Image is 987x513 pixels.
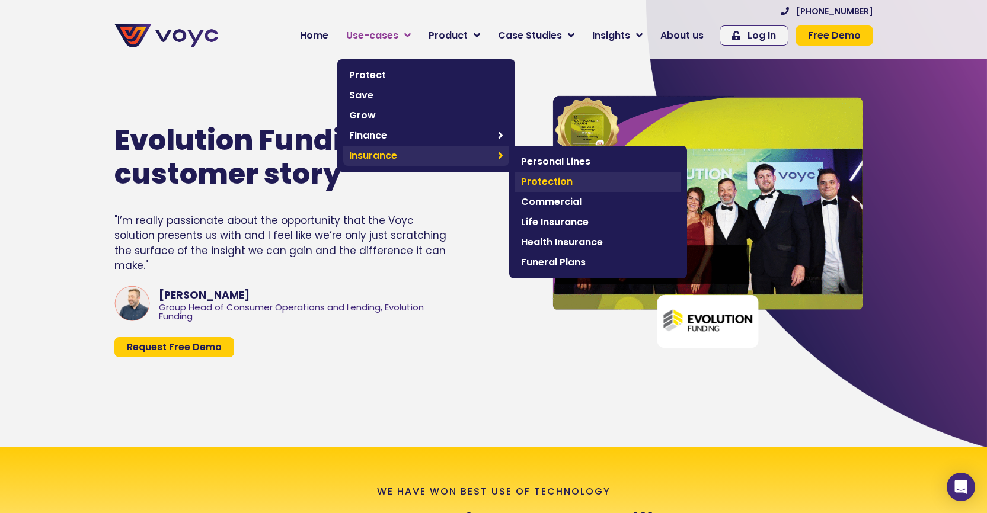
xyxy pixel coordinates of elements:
span: Use-cases [346,28,398,43]
a: Finance [343,126,509,146]
span: Product [429,28,468,43]
span: Log In [748,31,776,40]
span: [PHONE_NUMBER] [796,7,873,15]
div: Open Intercom Messenger [947,473,975,501]
p: We Have won Best Use of Technology [377,486,611,497]
a: About us [651,24,713,47]
span: Commercial [521,195,675,209]
a: Life Insurance [515,212,681,232]
span: Save [349,88,503,102]
a: [PHONE_NUMBER] [781,7,873,15]
a: Personal Lines [515,152,681,172]
span: Case Studies [498,28,562,43]
span: Home [300,28,328,43]
a: Protect [343,65,509,85]
span: Health Insurance [521,235,675,249]
span: Request Free Demo [127,342,222,352]
a: Use-cases [337,24,420,47]
a: Commercial [515,192,681,212]
img: voyc-full-logo [114,24,218,47]
span: Life Insurance [521,215,675,229]
span: About us [660,28,704,43]
span: Personal Lines [521,155,675,169]
span: Grow [349,108,503,123]
a: Case Studies [489,24,583,47]
span: Insights [592,28,630,43]
span: Insurance [349,149,492,163]
span: Protect [349,68,503,82]
a: Grow [343,105,509,126]
a: Save [343,85,509,105]
a: Home [291,24,337,47]
span: Free Demo [808,31,861,40]
div: Group Head of Consumer Operations and Lending, Evolution Funding [159,303,453,321]
a: Health Insurance [515,232,681,252]
span: Funeral Plans [521,255,675,270]
div: "I’m really passionate about the opportunity that the Voyc solution presents us with and I feel l... [114,213,453,274]
a: Insurance [343,146,509,166]
a: Funeral Plans [515,252,681,272]
a: Free Demo [796,25,873,46]
a: Log In [720,25,788,46]
a: Request Free Demo [114,337,234,357]
a: Protection [515,172,681,192]
a: Product [420,24,489,47]
div: [PERSON_NAME] [159,287,453,303]
a: Insights [583,24,651,47]
span: Protection [521,175,675,189]
span: Finance [349,129,492,143]
h1: Evolution Funding: customer story [114,123,433,191]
